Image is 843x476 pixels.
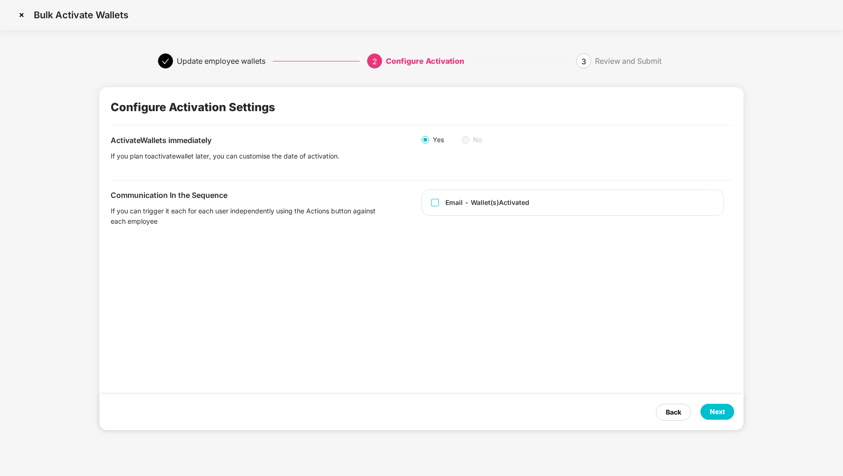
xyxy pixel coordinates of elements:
[111,189,421,201] div: Communication In the Sequence
[14,8,29,23] img: svg+xml;base64,PHN2ZyBpZD0iQ3Jvc3MtMzJ4MzIiIHhtbG5zPSJodHRwOi8vd3d3LnczLm9yZy8yMDAwL3N2ZyIgd2lkdG...
[469,135,486,145] span: No
[111,98,275,116] div: Configure Activation Settings
[710,407,725,417] div: Next
[595,53,662,68] div: Review and Submit
[445,197,529,208] div: Email - Wallet(s) Activated
[111,206,388,227] div: If you can trigger it each for each user independently using the Actions button against each empl...
[581,57,586,66] span: 3
[386,53,464,68] div: Configure Activation
[177,53,265,68] div: Update employee wallets
[34,9,128,21] p: Bulk Activate Wallets
[111,135,421,146] div: Activate Wallets immediately
[666,407,681,417] div: Back
[111,151,388,161] div: If you plan to activate wallet later, you can customise the date of activation .
[429,135,448,145] span: Yes
[372,57,377,66] span: 2
[162,58,169,65] span: check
